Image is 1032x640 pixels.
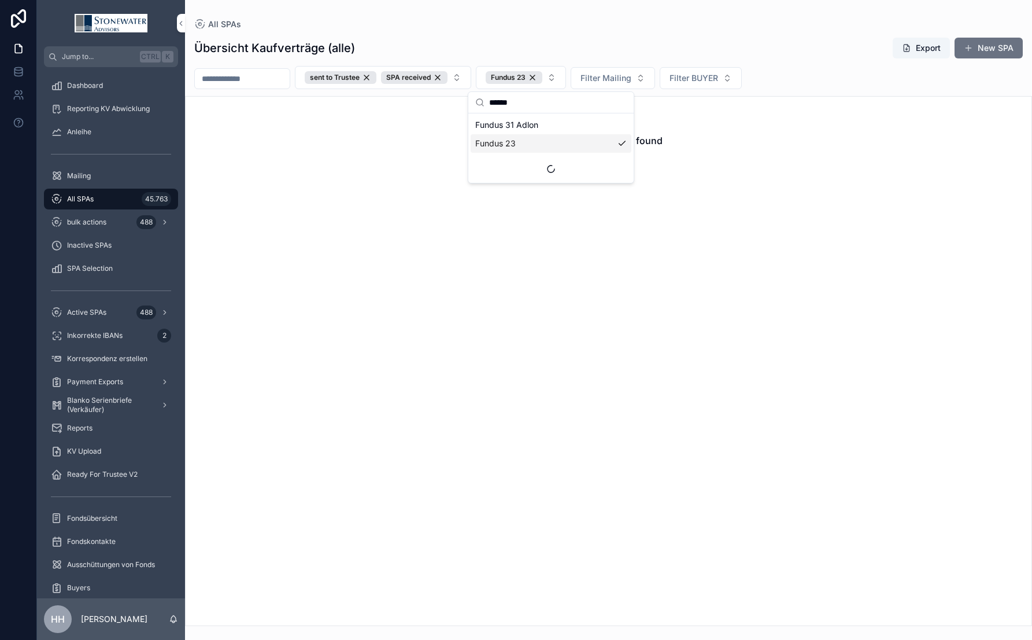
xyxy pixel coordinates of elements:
[44,508,178,529] a: Fondsübersicht
[67,127,91,137] span: Anleihe
[44,554,178,575] a: Ausschüttungen von Fonds
[140,51,161,62] span: Ctrl
[67,104,150,113] span: Reporting KV Abwicklung
[75,14,147,32] img: App logo
[295,66,471,89] button: Select Button
[44,372,178,392] a: Payment Exports
[44,325,178,346] a: Inkorrekte IBANs2
[580,72,631,84] span: Filter Mailing
[67,194,94,204] span: All SPAs
[136,215,156,229] div: 488
[44,98,178,119] a: Reporting KV Abwicklung
[67,424,93,433] span: Reports
[67,171,91,181] span: Mailing
[44,235,178,256] a: Inactive SPAs
[669,72,718,84] span: Filter BUYER
[67,241,112,250] span: Inactive SPAs
[67,331,123,340] span: Inkorrekte IBANs
[381,71,447,84] div: SPA received
[157,329,171,343] div: 2
[67,377,123,387] span: Payment Exports
[44,395,178,415] a: Blanko Serienbriefe (Verkäufer)
[194,19,241,30] a: All SPAs
[660,67,742,89] button: Select Button
[491,73,526,82] span: Fundus 23
[468,113,634,183] div: Suggestions
[476,66,566,89] button: Select Button
[37,67,185,598] div: scrollable content
[67,537,116,546] span: Fondskontakte
[44,302,178,323] a: Active SPAs488
[208,19,241,30] span: All SPAs
[893,38,950,58] button: Export
[955,38,1023,58] button: New SPA
[44,212,178,233] a: bulk actions488
[305,71,376,84] button: Unselect SENT_TO_TRUSTEE
[142,192,171,206] div: 45.763
[44,531,178,552] a: Fondskontakte
[44,46,178,67] button: Jump to...CtrlK
[163,52,172,61] span: K
[67,396,151,414] span: Blanko Serienbriefe (Verkäufer)
[44,258,178,279] a: SPA Selection
[67,470,138,479] span: Ready For Trustee V2
[44,189,178,209] a: All SPAs45.763
[475,138,516,149] span: Fundus 23
[44,578,178,598] a: Buyers
[51,612,65,626] span: HH
[44,348,178,369] a: Korrespondenz erstellen
[67,264,113,273] span: SPA Selection
[44,441,178,462] a: KV Upload
[67,308,106,317] span: Active SPAs
[475,119,538,131] span: Fundus 31 Adlon
[44,464,178,485] a: Ready For Trustee V2
[67,218,106,227] span: bulk actions
[194,40,355,56] h1: Übersicht Kaufverträge (alle)
[44,75,178,96] a: Dashboard
[67,354,147,363] span: Korrespondenz erstellen
[44,165,178,186] a: Mailing
[67,81,103,90] span: Dashboard
[81,613,147,625] p: [PERSON_NAME]
[67,560,155,569] span: Ausschüttungen von Fonds
[67,514,117,523] span: Fondsübersicht
[44,418,178,439] a: Reports
[571,67,655,89] button: Select Button
[44,122,178,142] a: Anleihe
[136,306,156,319] div: 488
[67,583,90,593] span: Buyers
[67,447,101,456] span: KV Upload
[486,71,542,84] button: Unselect 111
[305,71,376,84] div: sent to Trustee
[62,52,135,61] span: Jump to...
[381,71,447,84] button: Unselect SPA_RECEIVED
